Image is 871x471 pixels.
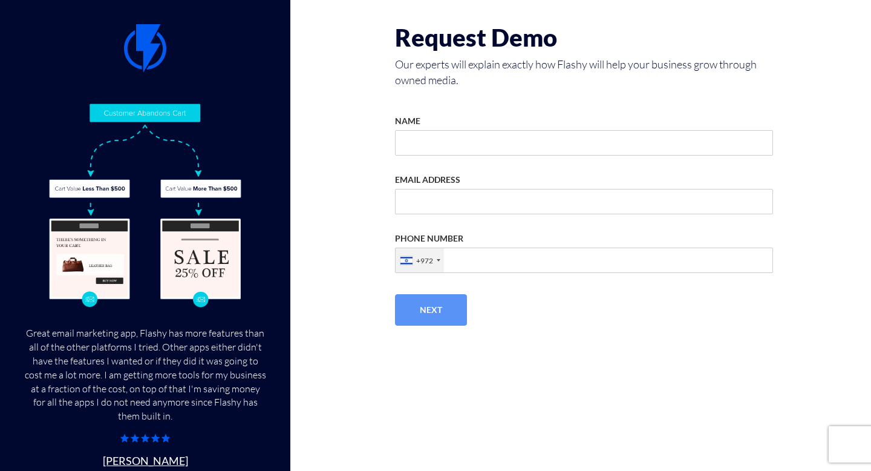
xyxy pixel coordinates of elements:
[395,232,463,245] label: PHONE NUMBER
[48,103,242,308] img: Flashy
[24,326,266,423] div: Great email marketing app, Flashy has more features than all of the other platforms I tried. Othe...
[395,24,773,51] h1: Request Demo
[416,255,433,266] div: +972
[395,57,773,88] span: Our experts will explain exactly how Flashy will help your business grow through owned media.
[395,174,460,186] label: EMAIL ADDRESS
[395,115,420,127] label: NAME
[396,248,444,272] div: Israel (‫ישראל‬‎): +972
[395,294,467,326] button: Next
